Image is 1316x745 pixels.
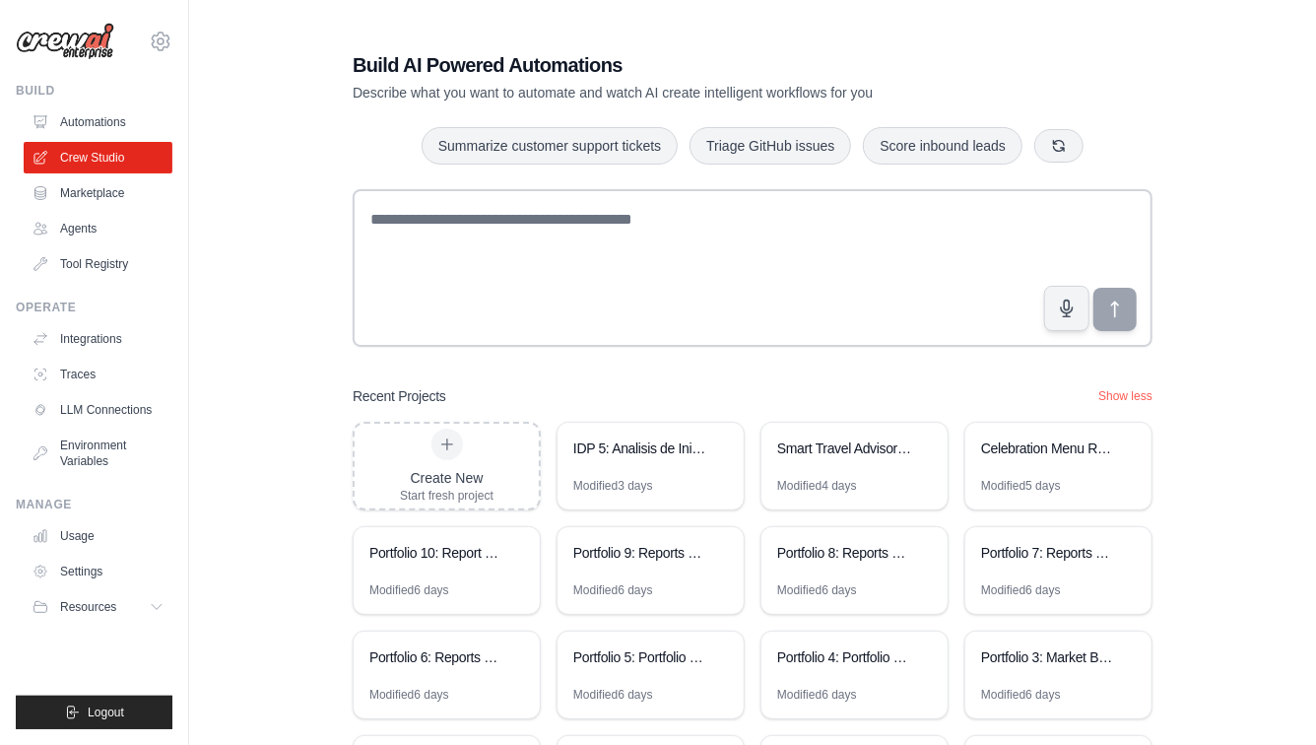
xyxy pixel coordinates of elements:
[24,359,172,390] a: Traces
[369,687,449,703] div: Modified 6 days
[1044,286,1089,331] button: Click to speak your automation idea
[690,127,851,165] button: Triage GitHub issues
[1098,388,1152,404] button: Show less
[1217,650,1316,745] iframe: Chat Widget
[369,543,504,563] div: Portfolio 10: Report 5 - TSR and EVA overall impact
[16,23,114,60] img: Logo
[573,647,708,667] div: Portfolio 5: Portfolio Management Strategy Automation
[981,543,1116,563] div: Portfolio 7: Reports 2 - Initiatives KPIs
[777,582,857,598] div: Modified 6 days
[24,213,172,244] a: Agents
[981,582,1061,598] div: Modified 6 days
[88,705,124,720] span: Logout
[1034,129,1084,163] button: Get new suggestions
[24,520,172,552] a: Usage
[777,687,857,703] div: Modified 6 days
[777,439,912,458] div: Smart Travel Advisory Assistant
[369,582,449,598] div: Modified 6 days
[24,106,172,138] a: Automations
[573,687,653,703] div: Modified 6 days
[24,177,172,209] a: Marketplace
[16,83,172,99] div: Build
[24,430,172,477] a: Environment Variables
[981,647,1116,667] div: Portfolio 3: Market Behavior Analytics Platform
[353,386,446,406] h3: Recent Projects
[573,478,653,494] div: Modified 3 days
[24,591,172,623] button: Resources
[1217,650,1316,745] div: Widget de chat
[981,478,1061,494] div: Modified 5 days
[422,127,678,165] button: Summarize customer support tickets
[981,439,1116,458] div: Celebration Menu Recommendation Platform
[24,248,172,280] a: Tool Registry
[24,556,172,587] a: Settings
[863,127,1022,165] button: Score inbound leads
[16,300,172,315] div: Operate
[573,582,653,598] div: Modified 6 days
[981,687,1061,703] div: Modified 6 days
[573,439,708,458] div: IDP 5: Analisis de Iniciativas - Casos de Exito y Evaluacion EVA
[60,599,116,615] span: Resources
[24,142,172,173] a: Crew Studio
[777,478,857,494] div: Modified 4 days
[369,647,504,667] div: Portfolio 6: Reports 1 - Portfolio Optimization - Automation 1: Initiative Lists
[777,543,912,563] div: Portfolio 8: Reports 3 - Portfolio Investment Optimization Reports Generator
[400,488,493,504] div: Start fresh project
[353,51,1015,79] h1: Build AI Powered Automations
[24,394,172,426] a: LLM Connections
[16,497,172,512] div: Manage
[573,543,708,563] div: Portfolio 9: Reports 4 - Portfolio Investment Roadmap Generator
[777,647,912,667] div: Portfolio 4: Portfolio and competitors table consolidator
[24,323,172,355] a: Integrations
[353,83,1015,102] p: Describe what you want to automate and watch AI create intelligent workflows for you
[400,468,493,488] div: Create New
[16,696,172,729] button: Logout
